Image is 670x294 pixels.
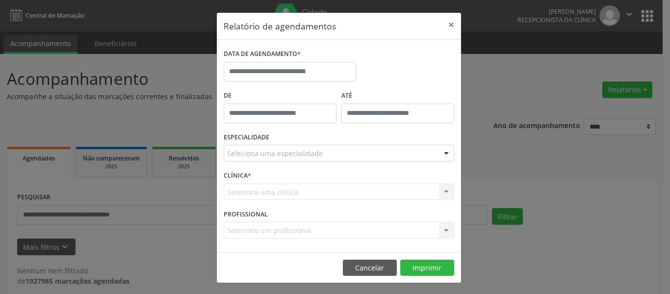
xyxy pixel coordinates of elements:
label: DATA DE AGENDAMENTO [224,47,301,62]
label: ESPECIALIDADE [224,130,269,145]
label: PROFISSIONAL [224,207,268,222]
label: CLÍNICA [224,168,251,184]
button: Cancelar [343,260,397,276]
h5: Relatório de agendamentos [224,20,336,32]
label: ATÉ [341,88,454,104]
button: Imprimir [400,260,454,276]
span: Seleciona uma especialidade [227,148,323,159]
label: De [224,88,336,104]
button: Close [441,13,461,37]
